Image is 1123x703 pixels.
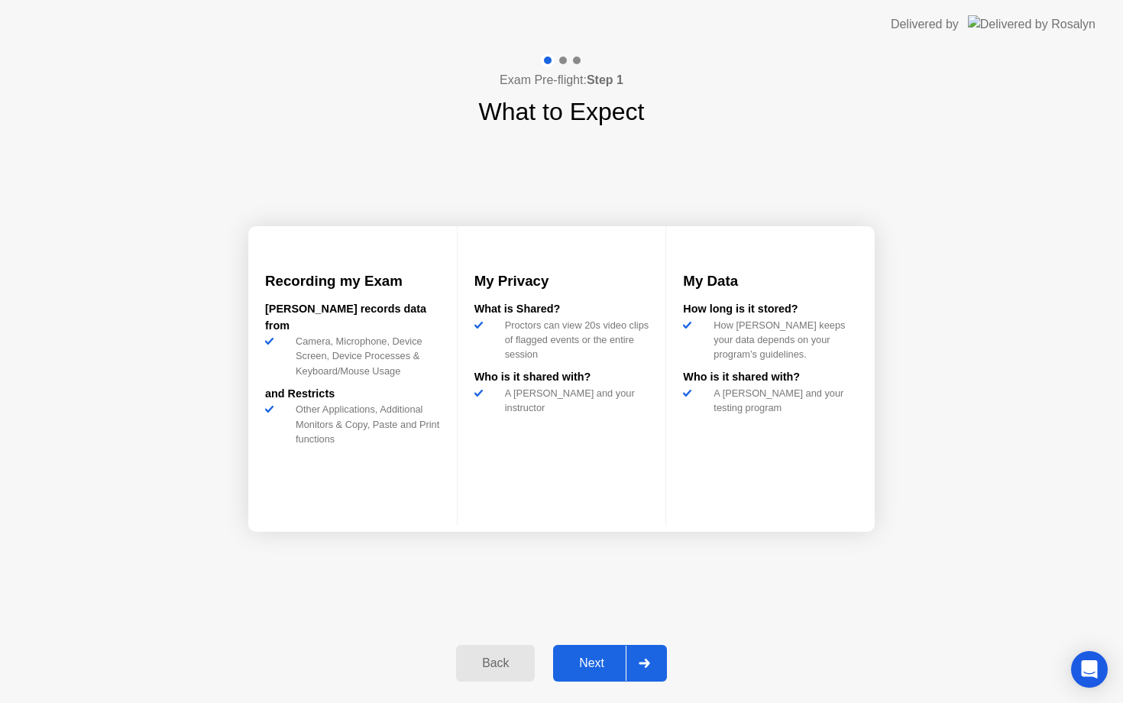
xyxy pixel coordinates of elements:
div: Next [558,656,626,670]
div: Other Applications, Additional Monitors & Copy, Paste and Print functions [290,402,440,446]
h3: My Privacy [474,271,649,292]
div: Who is it shared with? [474,369,649,386]
div: What is Shared? [474,301,649,318]
h4: Exam Pre-flight: [500,71,623,89]
div: A [PERSON_NAME] and your instructor [499,386,649,415]
h3: Recording my Exam [265,271,440,292]
div: [PERSON_NAME] records data from [265,301,440,334]
div: A [PERSON_NAME] and your testing program [707,386,858,415]
div: Camera, Microphone, Device Screen, Device Processes & Keyboard/Mouse Usage [290,334,440,378]
div: How long is it stored? [683,301,858,318]
div: and Restricts [265,386,440,403]
button: Next [553,645,667,682]
div: Back [461,656,530,670]
div: Who is it shared with? [683,369,858,386]
b: Step 1 [587,73,623,86]
h1: What to Expect [479,93,645,130]
div: Proctors can view 20s video clips of flagged events or the entire session [499,318,649,362]
div: How [PERSON_NAME] keeps your data depends on your program’s guidelines. [707,318,858,362]
h3: My Data [683,271,858,292]
img: Delivered by Rosalyn [968,15,1095,33]
div: Delivered by [891,15,959,34]
button: Back [456,645,535,682]
div: Open Intercom Messenger [1071,651,1108,688]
